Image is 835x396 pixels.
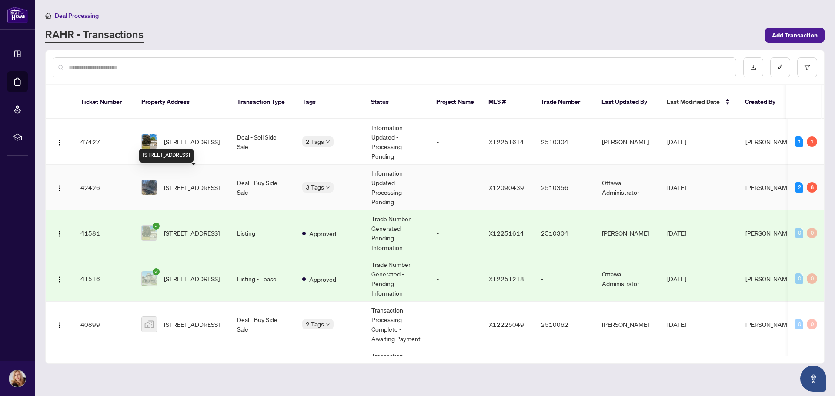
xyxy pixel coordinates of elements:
img: thumbnail-img [142,134,157,149]
td: 42426 [73,165,134,210]
td: 40899 [73,302,134,347]
span: [DATE] [667,138,686,146]
div: [STREET_ADDRESS] [139,149,194,163]
img: Logo [56,230,63,237]
td: - [430,347,482,393]
button: filter [797,57,817,77]
td: Transaction Processing Complete - Awaiting Payment [364,302,430,347]
th: Project Name [429,85,481,119]
button: Logo [53,180,67,194]
td: - [430,165,482,210]
img: thumbnail-img [142,317,157,332]
td: Transaction Processing Complete - Awaiting Payment [364,347,430,393]
span: down [326,185,330,190]
span: [PERSON_NAME] [745,183,792,191]
td: Listing [230,210,295,256]
img: Logo [56,322,63,329]
span: filter [804,64,810,70]
button: edit [770,57,790,77]
span: down [326,322,330,326]
button: Open asap [800,366,826,392]
button: Logo [53,272,67,286]
span: [STREET_ADDRESS] [164,274,220,283]
span: [DATE] [667,275,686,283]
img: Profile Icon [9,370,26,387]
td: 41516 [73,256,134,302]
td: - [430,210,482,256]
span: X12225049 [489,320,524,328]
td: 47427 [73,119,134,165]
th: Last Updated By [595,85,660,119]
div: 8 [807,182,817,193]
span: home [45,13,51,19]
td: 2510356 [534,165,595,210]
th: Tags [295,85,364,119]
img: thumbnail-img [142,226,157,240]
span: check-circle [153,223,160,230]
td: 2510304 [534,119,595,165]
img: Logo [56,276,63,283]
img: Logo [56,185,63,192]
div: 0 [807,273,817,284]
span: 2 Tags [306,136,324,146]
th: MLS # [481,85,534,119]
td: 2507987 [534,347,595,393]
span: [PERSON_NAME] [745,275,792,283]
div: 1 [795,136,803,147]
button: download [743,57,763,77]
td: 38608 [73,347,134,393]
div: 2 [795,182,803,193]
td: [PERSON_NAME] [595,347,660,393]
td: Information Updated - Processing Pending [364,119,430,165]
span: X12090439 [489,183,524,191]
button: Logo [53,135,67,149]
td: - [430,119,482,165]
span: [PERSON_NAME] [745,229,792,237]
span: [STREET_ADDRESS] [164,228,220,238]
span: download [750,64,756,70]
button: Logo [53,317,67,331]
td: - [430,302,482,347]
th: Transaction Type [230,85,295,119]
th: Property Address [134,85,230,119]
span: [STREET_ADDRESS] [164,137,220,146]
th: Status [364,85,429,119]
img: logo [7,7,28,23]
td: Deal - Sell Side Sale [230,119,295,165]
th: Ticket Number [73,85,134,119]
td: 41581 [73,210,134,256]
span: X12251614 [489,138,524,146]
td: Trade Number Generated - Pending Information [364,256,430,302]
div: 0 [795,319,803,329]
td: Listing - Lease [230,256,295,302]
td: - [534,256,595,302]
span: [STREET_ADDRESS] [164,183,220,192]
button: Logo [53,226,67,240]
span: Approved [309,229,336,238]
td: - [430,256,482,302]
th: Last Modified Date [660,85,738,119]
th: Created By [738,85,790,119]
td: Ottawa Administrator [595,165,660,210]
span: X12251218 [489,275,524,283]
td: 2510304 [534,210,595,256]
span: X12251614 [489,229,524,237]
td: 2510062 [534,302,595,347]
div: 0 [807,319,817,329]
button: Add Transaction [765,28,825,43]
img: thumbnail-img [142,271,157,286]
a: RAHR - Transactions [45,27,144,43]
td: Deal - Buy Side Sale [230,165,295,210]
img: Logo [56,139,63,146]
span: [STREET_ADDRESS] [164,319,220,329]
td: Ottawa Administrator [595,256,660,302]
span: Last Modified Date [667,97,720,106]
span: Deal Processing [55,12,99,20]
span: [DATE] [667,183,686,191]
div: 0 [807,228,817,238]
span: [DATE] [667,320,686,328]
span: Approved [309,274,336,284]
td: [PERSON_NAME] [595,302,660,347]
td: [PERSON_NAME] [595,210,660,256]
td: Information Updated - Processing Pending [364,165,430,210]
